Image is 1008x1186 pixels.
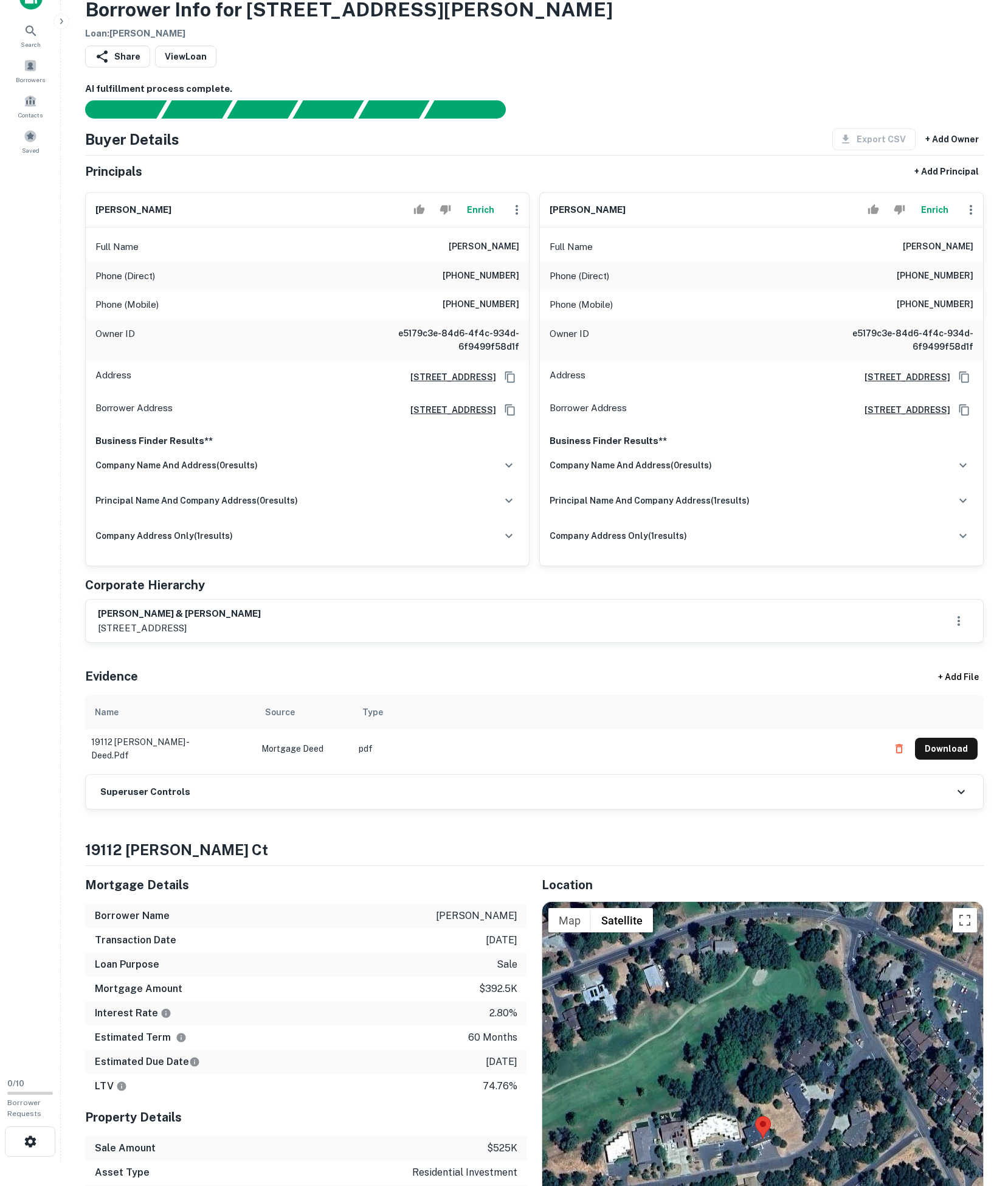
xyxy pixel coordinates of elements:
[95,459,258,472] h6: company name and address ( 0 results)
[95,957,159,972] h6: Loan Purpose
[85,729,255,768] td: 19112 [PERSON_NAME] - deed.pdf
[85,27,613,41] h6: Loan : [PERSON_NAME]
[161,1008,171,1019] svg: The interest rates displayed on the website are for informational purposes only and may be report...
[920,128,984,150] button: + Add Owner
[461,198,500,222] button: Enrich
[353,695,882,729] th: Type
[353,729,882,768] td: pdf
[116,1081,127,1092] svg: LTVs displayed on the website are for informational purposes only and may be reported incorrectly...
[18,110,43,120] span: Contacts
[550,401,627,419] p: Borrower Address
[497,957,517,972] p: sale
[897,297,973,312] h6: [PHONE_NUMBER]
[501,401,519,419] button: Copy Address
[827,327,973,353] h6: e5179c3e-84d6-4f4c-934d-6f9499f58d1f
[95,933,176,948] h6: Transaction Date
[4,54,57,87] a: Borrowers
[95,909,170,923] h6: Borrower Name
[95,269,155,283] p: Phone (Direct)
[4,125,57,158] div: Saved
[449,240,519,254] h6: [PERSON_NAME]
[85,128,179,150] h4: Buyer Details
[95,1165,150,1180] h6: Asset Type
[85,46,150,68] button: Share
[548,908,591,932] button: Show street map
[550,203,626,217] h6: [PERSON_NAME]
[903,240,973,254] h6: [PERSON_NAME]
[550,327,589,353] p: Owner ID
[176,1032,187,1043] svg: Term is based on a standard schedule for this type of loan.
[95,1079,127,1094] h6: LTV
[550,529,687,543] h6: company address only ( 1 results)
[863,198,884,222] button: Accept
[85,1108,527,1126] h5: Property Details
[550,269,609,283] p: Phone (Direct)
[953,908,977,932] button: Toggle fullscreen view
[7,1079,24,1088] span: 0 / 10
[95,705,119,720] div: Name
[436,909,517,923] p: [PERSON_NAME]
[292,100,364,119] div: Principals found, AI now looking for contact information...
[95,1141,156,1156] h6: Sale Amount
[95,1030,187,1045] h6: Estimated Term
[955,401,973,419] button: Copy Address
[71,100,162,119] div: Sending borrower request to AI...
[4,19,57,52] a: Search
[855,370,950,384] a: [STREET_ADDRESS]
[227,100,298,119] div: Documents found, AI parsing details...
[161,100,232,119] div: Your request is received and processing...
[412,1165,517,1180] p: residential investment
[98,607,261,621] h6: [PERSON_NAME] & [PERSON_NAME]
[95,240,139,254] p: Full Name
[85,82,984,96] h6: AI fulfillment process complete.
[85,695,984,774] div: scrollable content
[255,729,353,768] td: Mortgage Deed
[95,297,159,312] p: Phone (Mobile)
[95,494,298,507] h6: principal name and company address ( 0 results)
[910,161,984,182] button: + Add Principal
[550,459,712,472] h6: company name and address ( 0 results)
[483,1079,517,1094] p: 74.76%
[501,368,519,386] button: Copy Address
[916,666,1001,688] div: + Add File
[955,368,973,386] button: Copy Address
[155,46,216,68] a: ViewLoan
[189,1056,200,1067] svg: Estimate is based on a standard schedule for this type of loan.
[4,89,57,122] a: Contacts
[85,162,142,181] h5: Principals
[915,198,954,222] button: Enrich
[550,434,973,448] p: Business Finder Results**
[85,695,255,729] th: Name
[550,297,613,312] p: Phone (Mobile)
[85,876,527,894] h5: Mortgage Details
[85,576,205,594] h5: Corporate Hierarchy
[542,876,984,894] h5: Location
[7,1098,41,1118] span: Borrower Requests
[550,240,593,254] p: Full Name
[95,203,171,217] h6: [PERSON_NAME]
[362,705,383,720] div: Type
[889,198,910,222] button: Reject
[373,327,519,353] h6: e5179c3e-84d6-4f4c-934d-6f9499f58d1f
[22,145,40,155] span: Saved
[409,198,430,222] button: Accept
[95,529,233,543] h6: company address only ( 1 results)
[401,370,496,384] a: [STREET_ADDRESS]
[435,198,456,222] button: Reject
[21,40,41,49] span: Search
[401,403,496,417] a: [STREET_ADDRESS]
[888,739,910,758] button: Delete file
[358,100,429,119] div: Principals found, still searching for contact information. This may take time...
[550,494,750,507] h6: principal name and company address ( 1 results)
[95,401,173,419] p: Borrower Address
[424,100,520,119] div: AI fulfillment process complete.
[443,297,519,312] h6: [PHONE_NUMBER]
[95,368,131,386] p: Address
[487,1141,517,1156] p: $525k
